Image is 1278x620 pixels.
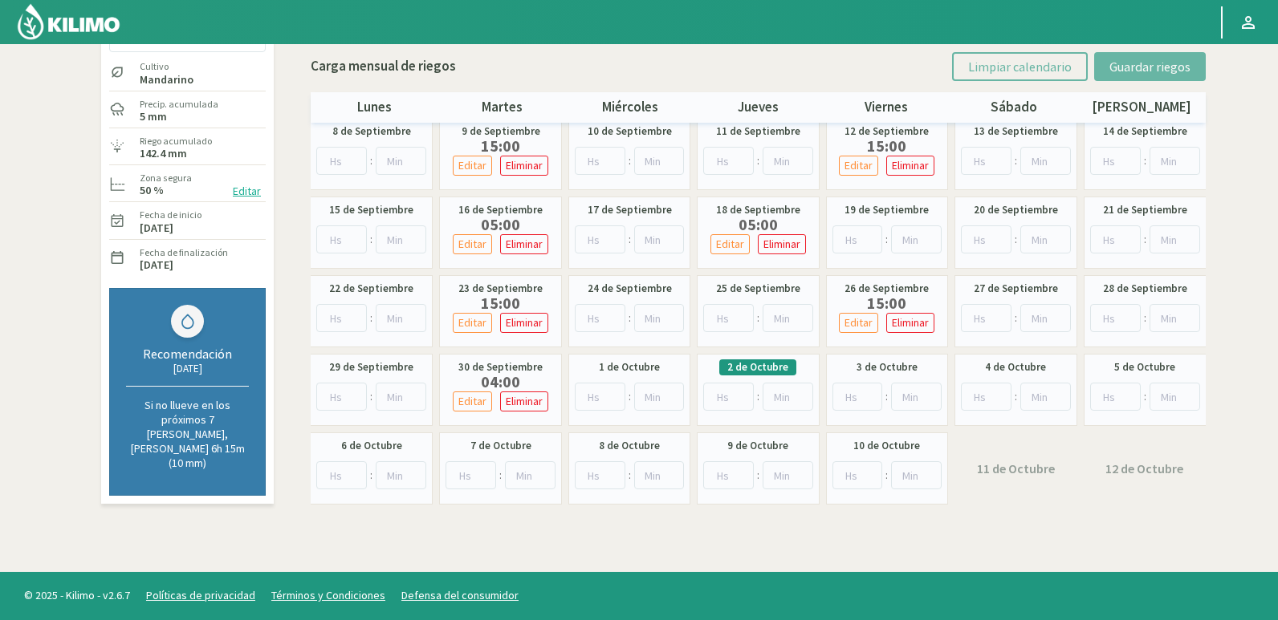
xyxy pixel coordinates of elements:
span: : [629,388,631,405]
input: Min [634,147,685,175]
button: Editar [710,234,750,254]
button: Editar [453,234,492,254]
a: Términos y Condiciones [271,588,385,602]
label: 17 de Septiembre [588,202,672,218]
input: Min [891,383,942,411]
span: : [370,388,372,405]
input: Min [376,383,426,411]
label: 8 de Septiembre [332,124,411,140]
button: Editar [453,391,492,411]
label: 28 de Septiembre [1103,281,1187,297]
button: Editar [453,156,492,176]
span: Limpiar calendario [968,59,1072,75]
button: Editar [839,156,878,176]
label: Mandarino [140,75,193,85]
label: 30 de Septiembre [458,359,543,375]
input: Hs [575,147,625,175]
span: : [885,467,888,484]
span: : [499,467,502,484]
button: Editar [839,313,878,333]
a: Defensa del consumidor [401,588,519,602]
label: 11 de Septiembre [716,124,800,140]
input: Min [891,461,942,489]
span: : [629,310,631,326]
input: Hs [961,304,1011,332]
label: 20 de Septiembre [974,202,1058,218]
button: Eliminar [500,391,548,411]
p: Editar [845,314,873,332]
p: miércoles [567,97,694,118]
input: Min [1150,147,1200,175]
span: : [1015,388,1017,405]
span: : [370,231,372,248]
input: Hs [1090,383,1141,411]
input: Hs [316,383,367,411]
p: Eliminar [506,156,543,175]
p: Eliminar [763,235,800,253]
label: 9 de Octubre [727,438,788,454]
span: : [629,467,631,484]
label: 04:00 [449,375,552,388]
p: Editar [458,392,486,411]
span: : [1144,310,1146,326]
label: Cultivo [140,59,193,74]
label: 3 de Octubre [857,359,918,375]
label: 7 de Octubre [470,438,531,454]
p: Eliminar [506,235,543,253]
input: Min [1020,383,1071,411]
label: 19 de Septiembre [845,202,929,218]
span: : [1015,231,1017,248]
input: Hs [832,383,883,411]
input: Min [763,461,813,489]
input: Min [376,225,426,253]
label: 2 de Octubre [727,359,788,375]
input: Min [1020,304,1071,332]
button: Eliminar [500,313,548,333]
span: Guardar riegos [1109,59,1190,75]
div: [DATE] [126,362,249,375]
label: 50 % [140,185,164,196]
span: : [1144,388,1146,405]
input: Min [634,304,685,332]
label: 22 de Septiembre [329,281,413,297]
label: 6 de Octubre [341,438,402,454]
p: Carga mensual de riegos [311,56,456,77]
button: Eliminar [886,313,934,333]
input: Min [634,461,685,489]
input: Min [891,225,942,253]
input: Min [376,147,426,175]
label: 10 de Septiembre [588,124,672,140]
label: 05:00 [706,218,810,231]
input: Hs [703,147,754,175]
button: Guardar riegos [1094,52,1206,81]
span: : [1144,152,1146,169]
p: Eliminar [892,156,929,175]
span: : [1144,231,1146,248]
button: Editar [453,313,492,333]
input: Min [763,147,813,175]
span: : [629,152,631,169]
span: : [370,152,372,169]
p: Editar [458,156,486,175]
label: 26 de Septiembre [845,281,929,297]
input: Hs [832,461,883,489]
label: 12 de Septiembre [845,124,929,140]
input: Hs [703,383,754,411]
label: Fecha de finalización [140,245,228,260]
input: Hs [703,461,754,489]
span: : [1015,152,1017,169]
button: Editar [228,182,266,201]
p: Editar [458,314,486,332]
button: Eliminar [758,234,806,254]
p: sábado [950,97,1077,118]
div: Recomendación [126,346,249,362]
label: 9 de Septiembre [462,124,540,140]
a: Políticas de privacidad [146,588,255,602]
input: Min [505,461,556,489]
span: © 2025 - Kilimo - v2.6.7 [16,587,138,604]
input: Min [1150,383,1200,411]
label: 5 mm [140,111,167,122]
p: Editar [716,235,744,253]
input: Hs [1090,147,1141,175]
p: [PERSON_NAME] [1078,97,1206,118]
